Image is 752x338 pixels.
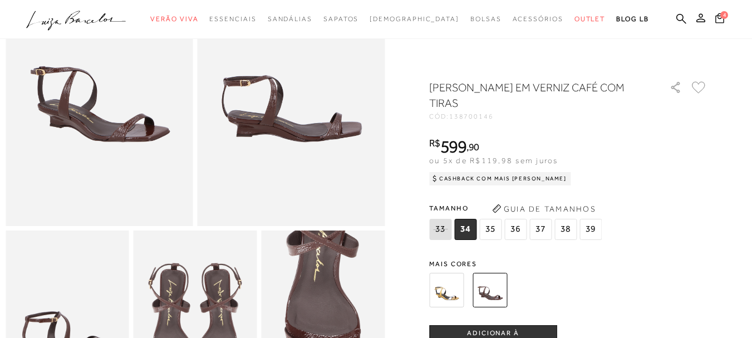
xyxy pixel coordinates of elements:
[470,15,502,23] span: Bolsas
[479,219,502,240] span: 35
[554,219,577,240] span: 38
[469,141,479,153] span: 90
[209,9,256,30] a: categoryNavScreenReaderText
[449,112,494,120] span: 138700146
[616,9,648,30] a: BLOG LB
[429,156,558,165] span: ou 5x de R$119,98 sem juros
[268,9,312,30] a: categoryNavScreenReaderText
[574,9,606,30] a: categoryNavScreenReaderText
[150,15,198,23] span: Verão Viva
[209,15,256,23] span: Essenciais
[323,15,358,23] span: Sapatos
[429,200,604,217] span: Tamanho
[720,11,728,19] span: 4
[504,219,527,240] span: 36
[429,80,638,111] h1: [PERSON_NAME] EM VERNIZ CAFÉ COM TIRAS
[323,9,358,30] a: categoryNavScreenReaderText
[429,261,707,267] span: Mais cores
[488,200,599,218] button: Guia de Tamanhos
[429,273,464,307] img: SANDÁLIA ANABELA EM COURO COBRA METAL DOURADA COM TIRAS
[529,219,552,240] span: 37
[429,172,571,185] div: Cashback com Mais [PERSON_NAME]
[150,9,198,30] a: categoryNavScreenReaderText
[429,138,440,148] i: R$
[370,9,459,30] a: noSubCategoriesText
[473,273,507,307] img: SANDÁLIA ANABELA EM VERNIZ CAFÉ COM TIRAS
[574,15,606,23] span: Outlet
[429,113,652,120] div: CÓD:
[470,9,502,30] a: categoryNavScreenReaderText
[370,15,459,23] span: [DEMOGRAPHIC_DATA]
[454,219,476,240] span: 34
[429,219,451,240] span: 33
[440,136,466,156] span: 599
[513,15,563,23] span: Acessórios
[579,219,602,240] span: 39
[513,9,563,30] a: categoryNavScreenReaderText
[466,142,479,152] i: ,
[616,15,648,23] span: BLOG LB
[712,12,728,27] button: 4
[268,15,312,23] span: Sandálias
